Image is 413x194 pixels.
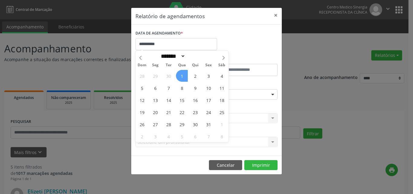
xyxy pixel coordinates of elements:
[163,94,174,106] span: Outubro 14, 2025
[189,106,201,118] span: Outubro 23, 2025
[216,70,228,82] span: Outubro 4, 2025
[176,130,188,142] span: Novembro 5, 2025
[203,70,214,82] span: Outubro 3, 2025
[209,160,242,170] button: Cancelar
[215,63,229,67] span: Sáb
[203,118,214,130] span: Outubro 31, 2025
[203,130,214,142] span: Novembro 7, 2025
[149,94,161,106] span: Outubro 13, 2025
[216,106,228,118] span: Outubro 25, 2025
[163,82,174,94] span: Outubro 7, 2025
[149,130,161,142] span: Novembro 3, 2025
[216,130,228,142] span: Novembro 8, 2025
[203,94,214,106] span: Outubro 17, 2025
[189,94,201,106] span: Outubro 16, 2025
[163,118,174,130] span: Outubro 28, 2025
[135,29,183,38] label: DATA DE AGENDAMENTO
[136,118,148,130] span: Outubro 26, 2025
[176,94,188,106] span: Outubro 15, 2025
[149,118,161,130] span: Outubro 27, 2025
[203,82,214,94] span: Outubro 10, 2025
[136,106,148,118] span: Outubro 19, 2025
[136,130,148,142] span: Novembro 2, 2025
[135,12,205,20] h5: Relatório de agendamentos
[136,94,148,106] span: Outubro 12, 2025
[149,82,161,94] span: Outubro 6, 2025
[135,63,149,67] span: Dom
[176,82,188,94] span: Outubro 8, 2025
[163,70,174,82] span: Setembro 30, 2025
[189,63,202,67] span: Qui
[162,63,175,67] span: Ter
[159,53,185,59] select: Month
[149,106,161,118] span: Outubro 20, 2025
[185,53,205,59] input: Year
[189,118,201,130] span: Outubro 30, 2025
[189,130,201,142] span: Novembro 6, 2025
[244,160,278,170] button: Imprimir
[216,118,228,130] span: Novembro 1, 2025
[136,70,148,82] span: Setembro 28, 2025
[176,118,188,130] span: Outubro 29, 2025
[216,94,228,106] span: Outubro 18, 2025
[202,63,215,67] span: Sex
[216,82,228,94] span: Outubro 11, 2025
[176,106,188,118] span: Outubro 22, 2025
[208,54,278,64] label: ATÉ
[149,63,162,67] span: Seg
[176,70,188,82] span: Outubro 1, 2025
[149,70,161,82] span: Setembro 29, 2025
[270,8,282,23] button: Close
[136,82,148,94] span: Outubro 5, 2025
[163,130,174,142] span: Novembro 4, 2025
[203,106,214,118] span: Outubro 24, 2025
[189,82,201,94] span: Outubro 9, 2025
[163,106,174,118] span: Outubro 21, 2025
[175,63,189,67] span: Qua
[189,70,201,82] span: Outubro 2, 2025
